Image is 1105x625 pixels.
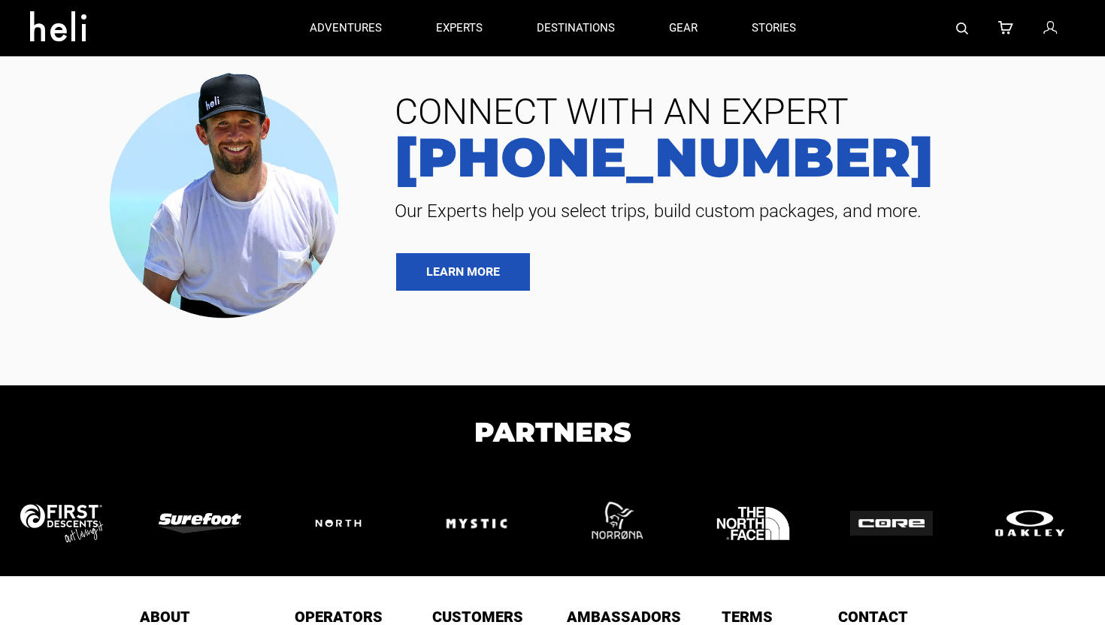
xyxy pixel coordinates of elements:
[574,482,671,565] img: logo
[297,502,395,545] img: logo
[159,513,256,533] img: logo
[435,482,533,565] img: logo
[98,60,361,325] img: contact our team
[20,504,118,542] img: logo
[396,253,530,291] a: LEARN MORE
[383,94,1082,130] span: CONNECT WITH AN EXPERT
[383,199,1082,223] span: Our Experts help you select trips, build custom packages, and more.
[988,507,1086,540] img: logo
[436,20,483,36] p: experts
[712,482,810,565] img: logo
[850,511,948,536] img: logo
[310,20,382,36] p: adventures
[383,130,1082,184] a: [PHONE_NUMBER]
[537,20,615,36] p: destinations
[956,23,968,35] img: search-bar-icon.svg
